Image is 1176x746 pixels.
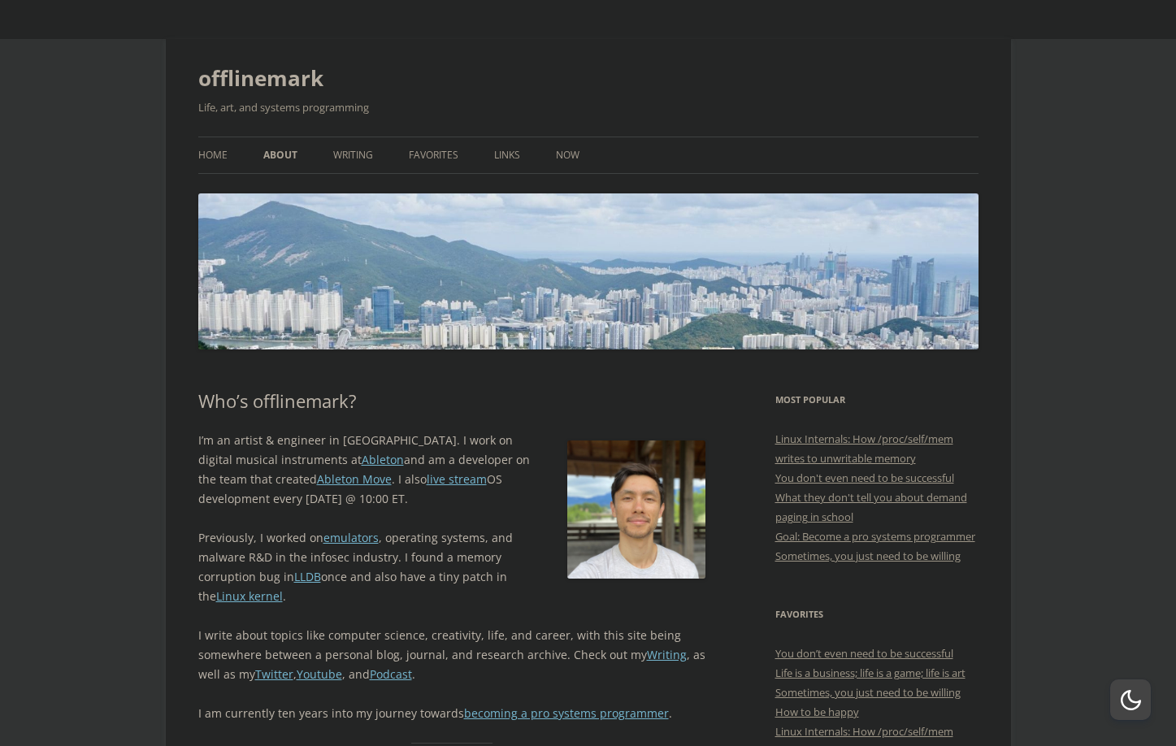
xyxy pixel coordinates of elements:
[198,390,706,411] h1: Who’s offlinemark?
[216,588,283,604] a: Linux kernel
[198,626,706,684] p: I write about topics like computer science, creativity, life, and career, with this site being so...
[333,137,373,173] a: Writing
[263,137,297,173] a: About
[775,685,961,700] a: Sometimes, you just need to be willing
[647,647,687,662] a: Writing
[198,59,323,98] a: offlinemark
[556,137,579,173] a: Now
[775,705,859,719] a: How to be happy
[255,666,293,682] a: Twitter
[427,471,487,487] a: live stream
[775,605,979,624] h3: Favorites
[775,432,953,466] a: Linux Internals: How /proc/self/mem writes to unwritable memory
[198,528,706,606] p: Previously, I worked on , operating systems, and malware R&D in the infosec industry. I found a m...
[775,549,961,563] a: Sometimes, you just need to be willing
[409,137,458,173] a: Favorites
[775,471,954,485] a: You don't even need to be successful
[775,390,979,410] h3: Most Popular
[775,646,953,661] a: You don’t even need to be successful
[775,666,966,680] a: Life is a business; life is a game; life is art
[323,530,379,545] a: emulators
[317,471,392,487] a: Ableton Move
[198,193,979,349] img: offlinemark
[294,569,321,584] a: LLDB
[198,98,979,117] h2: Life, art, and systems programming
[775,490,967,524] a: What they don't tell you about demand paging in school
[198,704,706,723] p: I am currently ten years into my journey towards .
[464,705,669,721] a: becoming a pro systems programmer
[198,137,228,173] a: Home
[370,666,412,682] a: Podcast
[362,452,404,467] a: Ableton
[297,666,342,682] a: Youtube
[775,529,975,544] a: Goal: Become a pro systems programmer
[198,431,706,509] p: I’m an artist & engineer in [GEOGRAPHIC_DATA]. I work on digital musical instruments at and am a ...
[494,137,520,173] a: Links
